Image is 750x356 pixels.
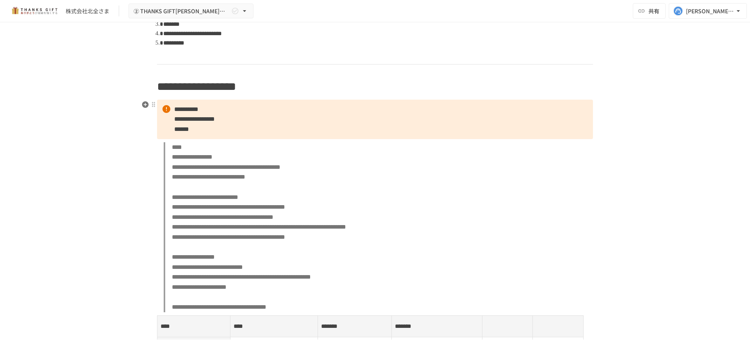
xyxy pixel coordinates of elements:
[9,5,59,17] img: mMP1OxWUAhQbsRWCurg7vIHe5HqDpP7qZo7fRoNLXQh
[633,3,666,19] button: 共有
[134,6,230,16] span: ② THANKS GIFT[PERSON_NAME]mtg
[648,7,659,15] span: 共有
[129,4,254,19] button: ② THANKS GIFT[PERSON_NAME]mtg
[66,7,109,15] div: 株式会社北全さま
[669,3,747,19] button: [PERSON_NAME][EMAIL_ADDRESS][DOMAIN_NAME]
[686,6,734,16] div: [PERSON_NAME][EMAIL_ADDRESS][DOMAIN_NAME]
